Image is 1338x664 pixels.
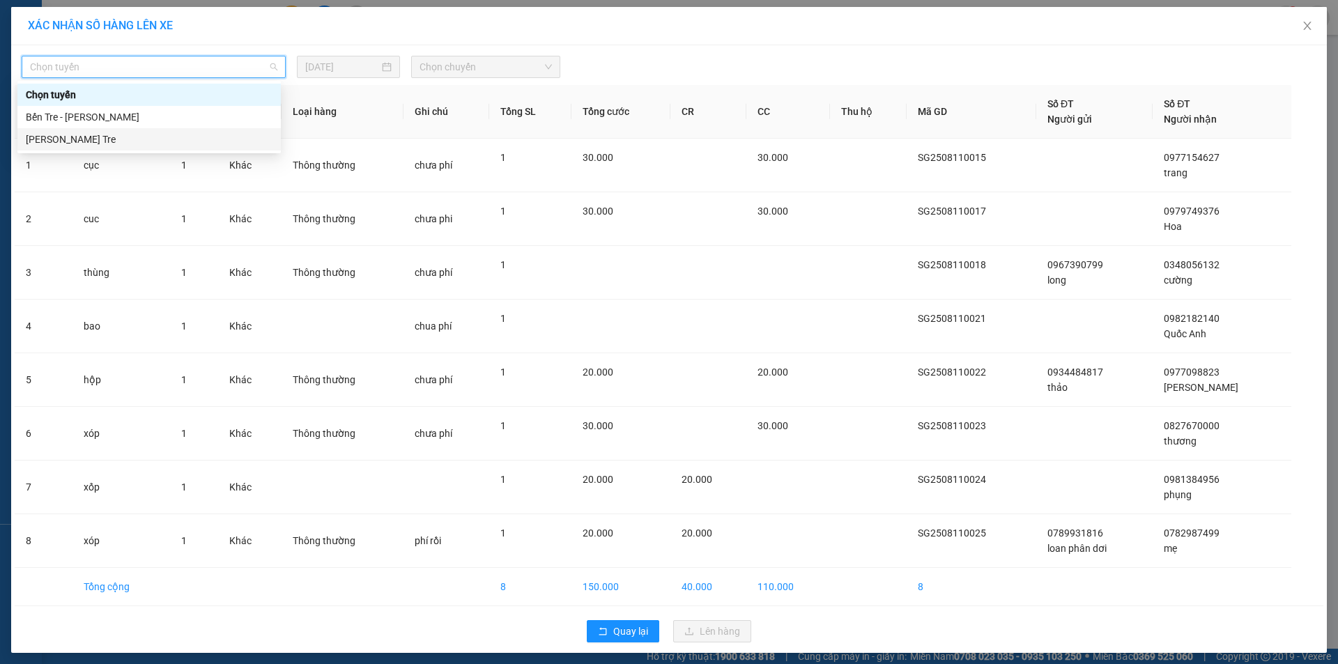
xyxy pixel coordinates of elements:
[12,101,275,118] div: Tên hàng: thùng ( : 1 )
[918,313,986,324] span: SG2508110021
[1164,259,1220,270] span: 0348056132
[28,19,173,32] span: XÁC NHẬN SỐ HÀNG LÊN XE
[26,109,272,125] div: Bến Tre - [PERSON_NAME]
[682,527,712,539] span: 20.000
[282,246,403,300] td: Thông thường
[489,568,572,606] td: 8
[500,313,506,324] span: 1
[12,12,153,43] div: [GEOGRAPHIC_DATA]
[163,13,197,28] span: Nhận:
[746,85,830,139] th: CC
[72,192,170,246] td: cuc
[15,192,72,246] td: 2
[15,514,72,568] td: 8
[907,85,1036,139] th: Mã GD
[181,481,187,493] span: 1
[583,420,613,431] span: 30.000
[15,85,72,139] th: STT
[670,568,746,606] td: 40.000
[1047,382,1068,393] span: thảo
[1164,366,1220,378] span: 0977098823
[163,45,275,65] div: 0384474492
[1164,275,1192,286] span: cường
[1164,152,1220,163] span: 0977154627
[682,474,712,485] span: 20.000
[918,366,986,378] span: SG2508110022
[15,461,72,514] td: 7
[1164,543,1177,554] span: mẹ
[72,139,170,192] td: cục
[161,77,180,91] span: CC :
[670,85,746,139] th: CR
[218,246,282,300] td: Khác
[500,366,506,378] span: 1
[72,568,170,606] td: Tổng cộng
[918,152,986,163] span: SG2508110015
[415,213,452,224] span: chưa phi
[72,407,170,461] td: xóp
[163,12,275,29] div: Ba Vát
[17,128,281,150] div: Hồ Chí Minh - Bến Tre
[305,59,379,75] input: 11/08/2025
[918,474,986,485] span: SG2508110024
[758,366,788,378] span: 20.000
[1164,167,1187,178] span: trang
[1164,313,1220,324] span: 0982182140
[15,300,72,353] td: 4
[17,84,281,106] div: Chọn tuyến
[1302,20,1313,31] span: close
[415,160,452,171] span: chưa phí
[758,420,788,431] span: 30.000
[500,152,506,163] span: 1
[1288,7,1327,46] button: Close
[403,85,489,139] th: Ghi chú
[613,624,648,639] span: Quay lại
[1047,98,1074,109] span: Số ĐT
[218,192,282,246] td: Khác
[830,85,907,139] th: Thu hộ
[218,407,282,461] td: Khác
[15,246,72,300] td: 3
[218,461,282,514] td: Khác
[218,139,282,192] td: Khác
[673,620,751,642] button: uploadLên hàng
[15,139,72,192] td: 1
[15,407,72,461] td: 6
[500,420,506,431] span: 1
[918,206,986,217] span: SG2508110017
[72,353,170,407] td: hộp
[282,514,403,568] td: Thông thường
[218,300,282,353] td: Khác
[1164,221,1182,232] span: Hoa
[1047,527,1103,539] span: 0789931816
[282,353,403,407] td: Thông thường
[583,206,613,217] span: 30.000
[918,420,986,431] span: SG2508110023
[489,85,572,139] th: Tổng SL
[1164,328,1206,339] span: Quốc Anh
[1164,98,1190,109] span: Số ĐT
[583,474,613,485] span: 20.000
[1164,206,1220,217] span: 0979749376
[161,73,277,93] div: 80.000
[181,535,187,546] span: 1
[758,206,788,217] span: 30.000
[1047,366,1103,378] span: 0934484817
[133,100,152,119] span: SL
[218,353,282,407] td: Khác
[918,527,986,539] span: SG2508110025
[587,620,659,642] button: rollbackQuay lại
[415,267,452,278] span: chưa phí
[1164,420,1220,431] span: 0827670000
[415,428,452,439] span: chưa phí
[1047,259,1103,270] span: 0967390799
[282,85,403,139] th: Loại hàng
[1164,114,1217,125] span: Người nhận
[918,259,986,270] span: SG2508110018
[72,246,170,300] td: thùng
[282,192,403,246] td: Thông thường
[420,56,552,77] span: Chọn chuyến
[72,300,170,353] td: bao
[1164,382,1238,393] span: [PERSON_NAME]
[181,267,187,278] span: 1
